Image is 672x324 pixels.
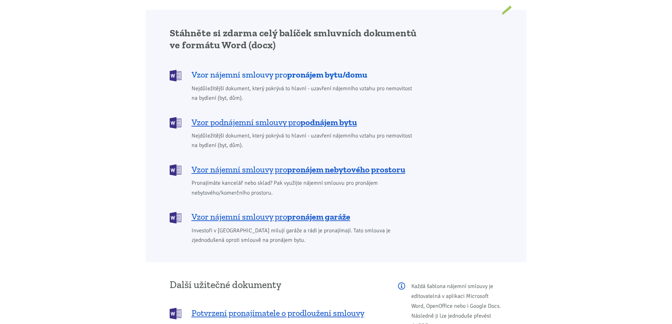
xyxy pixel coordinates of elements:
img: DOCX (Word) [170,212,181,224]
b: pronájem garáže [287,212,350,222]
span: Nejdůležitější dokument, který pokrývá to hlavní - uzavření nájemního vztahu pro nemovitost na by... [192,84,417,103]
span: Vzor nájemní smlouvy pro [192,69,367,80]
span: Vzor podnájemní smlouvy pro [192,117,357,128]
span: Vzor nájemní smlouvy pro [192,164,405,175]
b: pronájem bytu/domu [287,69,367,80]
a: Vzor nájemní smlouvy propronájem garáže [170,211,417,223]
img: DOCX (Word) [170,70,181,81]
b: pronájem nebytového prostoru [287,164,405,175]
span: Investoři v [GEOGRAPHIC_DATA] milují garáže a rádi je pronajímají. Tato smlouva je zjednodušená o... [192,226,417,245]
a: Vzor nájemní smlouvy propronájem nebytového prostoru [170,164,417,175]
b: podnájem bytu [301,117,357,127]
img: DOCX (Word) [170,164,181,176]
h3: Další užitečné dokumenty [170,280,388,290]
img: DOCX (Word) [170,117,181,129]
span: Potvrzení pronajímatele o prodloužení smlouvy [192,307,364,319]
span: Pronajímáte kancelář nebo sklad? Pak využijte nájemní smlouvu pro pronájem nebytového/komerčního ... [192,178,417,197]
img: DOCX (Word) [170,308,181,319]
span: Nejdůležitější dokument, který pokrývá to hlavní - uzavření nájemního vztahu pro nemovitost na by... [192,131,417,150]
h2: Stáhněte si zdarma celý balíček smluvních dokumentů ve formátu Word (docx) [170,27,417,51]
a: Vzor podnájemní smlouvy propodnájem bytu [170,116,417,128]
a: Vzor nájemní smlouvy propronájem bytu/domu [170,69,417,81]
a: Potvrzení pronajímatele o prodloužení smlouvy [170,307,388,319]
span: Vzor nájemní smlouvy pro [192,211,350,222]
